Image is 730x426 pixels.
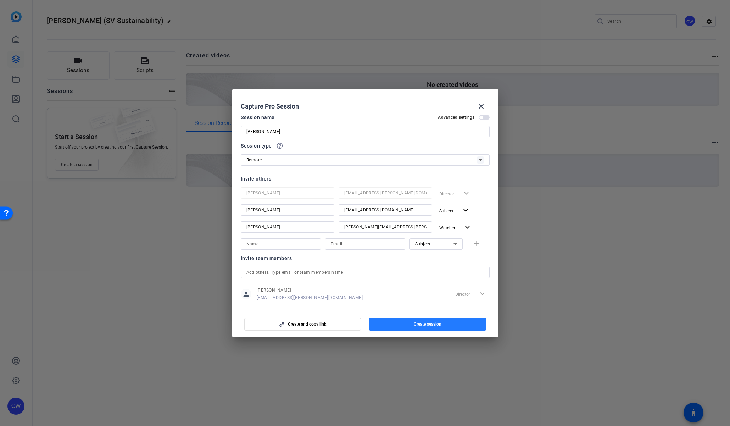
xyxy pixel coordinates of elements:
button: Create and copy link [244,318,361,331]
div: Session name [241,113,275,122]
input: Name... [246,206,329,214]
mat-icon: close [477,102,485,111]
mat-icon: expand_more [463,223,472,232]
span: Remote [246,157,262,162]
button: Subject [436,204,473,217]
input: Email... [344,206,427,214]
span: Subject [439,209,453,214]
div: Invite team members [241,254,490,262]
span: Create session [414,321,441,327]
div: Capture Pro Session [241,98,490,115]
button: Watcher [436,221,475,234]
input: Name... [246,189,329,197]
mat-icon: person [241,289,251,299]
button: Create session [369,318,486,331]
h2: Advanced settings [438,115,474,120]
mat-icon: expand_more [461,206,470,215]
input: Add others: Type email or team members name [246,268,484,277]
input: Name... [246,240,315,248]
input: Name... [246,223,329,231]
span: [PERSON_NAME] [257,287,363,293]
input: Enter Session Name [246,127,484,136]
span: Watcher [439,226,455,231]
span: Session type [241,142,272,150]
span: Subject [415,242,431,247]
input: Email... [344,189,427,197]
div: Invite others [241,175,490,183]
input: Email... [331,240,400,248]
span: Create and copy link [288,321,326,327]
mat-icon: help_outline [276,142,283,149]
input: Email... [344,223,427,231]
span: [EMAIL_ADDRESS][PERSON_NAME][DOMAIN_NAME] [257,295,363,300]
